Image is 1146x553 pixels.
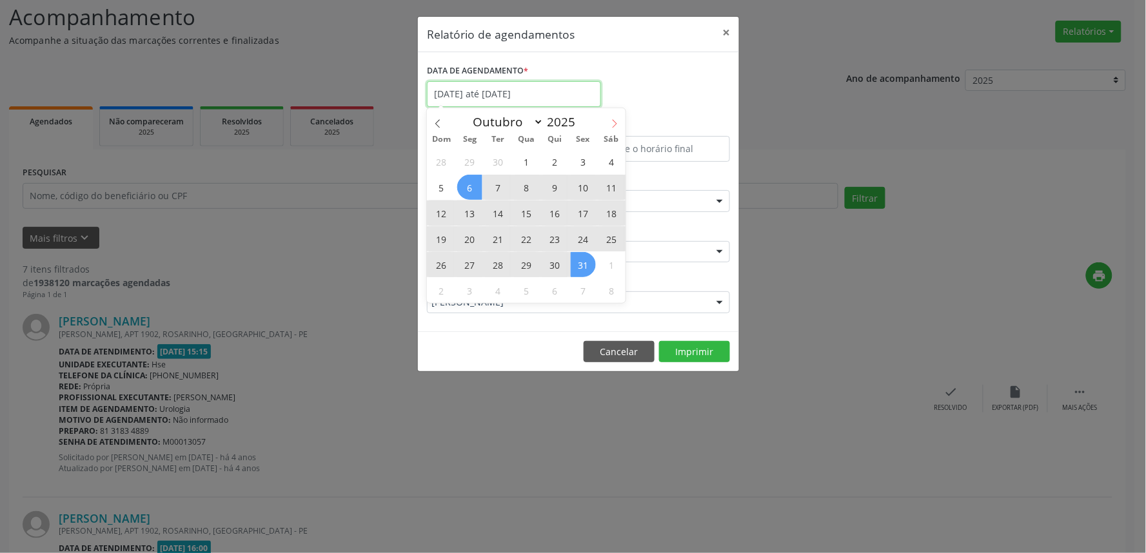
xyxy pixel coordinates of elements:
[571,226,596,251] span: Outubro 24, 2025
[542,175,568,200] span: Outubro 9, 2025
[542,252,568,277] span: Outubro 30, 2025
[544,113,586,130] input: Year
[582,116,730,136] label: ATÉ
[429,149,454,174] span: Setembro 28, 2025
[429,252,454,277] span: Outubro 26, 2025
[514,200,539,226] span: Outubro 15, 2025
[429,175,454,200] span: Outubro 5, 2025
[457,226,482,251] span: Outubro 20, 2025
[486,149,511,174] span: Setembro 30, 2025
[599,149,624,174] span: Outubro 4, 2025
[486,175,511,200] span: Outubro 7, 2025
[457,200,482,226] span: Outubro 13, 2025
[514,278,539,303] span: Novembro 5, 2025
[599,175,624,200] span: Outubro 11, 2025
[484,135,512,144] span: Ter
[486,200,511,226] span: Outubro 14, 2025
[599,226,624,251] span: Outubro 25, 2025
[429,278,454,303] span: Novembro 2, 2025
[597,135,626,144] span: Sáb
[457,252,482,277] span: Outubro 27, 2025
[599,278,624,303] span: Novembro 8, 2025
[713,17,739,48] button: Close
[569,135,597,144] span: Sex
[512,135,540,144] span: Qua
[486,278,511,303] span: Novembro 4, 2025
[427,26,575,43] h5: Relatório de agendamentos
[582,136,730,162] input: Selecione o horário final
[514,149,539,174] span: Outubro 1, 2025
[457,149,482,174] span: Setembro 29, 2025
[542,226,568,251] span: Outubro 23, 2025
[429,200,454,226] span: Outubro 12, 2025
[486,252,511,277] span: Outubro 28, 2025
[514,175,539,200] span: Outubro 8, 2025
[486,226,511,251] span: Outubro 21, 2025
[659,341,730,363] button: Imprimir
[571,175,596,200] span: Outubro 10, 2025
[599,200,624,226] span: Outubro 18, 2025
[571,252,596,277] span: Outubro 31, 2025
[540,135,569,144] span: Qui
[571,200,596,226] span: Outubro 17, 2025
[457,278,482,303] span: Novembro 3, 2025
[514,226,539,251] span: Outubro 22, 2025
[427,81,601,107] input: Selecione uma data ou intervalo
[455,135,484,144] span: Seg
[467,113,544,131] select: Month
[457,175,482,200] span: Outubro 6, 2025
[427,61,528,81] label: DATA DE AGENDAMENTO
[542,200,568,226] span: Outubro 16, 2025
[427,135,455,144] span: Dom
[571,149,596,174] span: Outubro 3, 2025
[429,226,454,251] span: Outubro 19, 2025
[584,341,655,363] button: Cancelar
[599,252,624,277] span: Novembro 1, 2025
[571,278,596,303] span: Novembro 7, 2025
[542,278,568,303] span: Novembro 6, 2025
[542,149,568,174] span: Outubro 2, 2025
[514,252,539,277] span: Outubro 29, 2025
